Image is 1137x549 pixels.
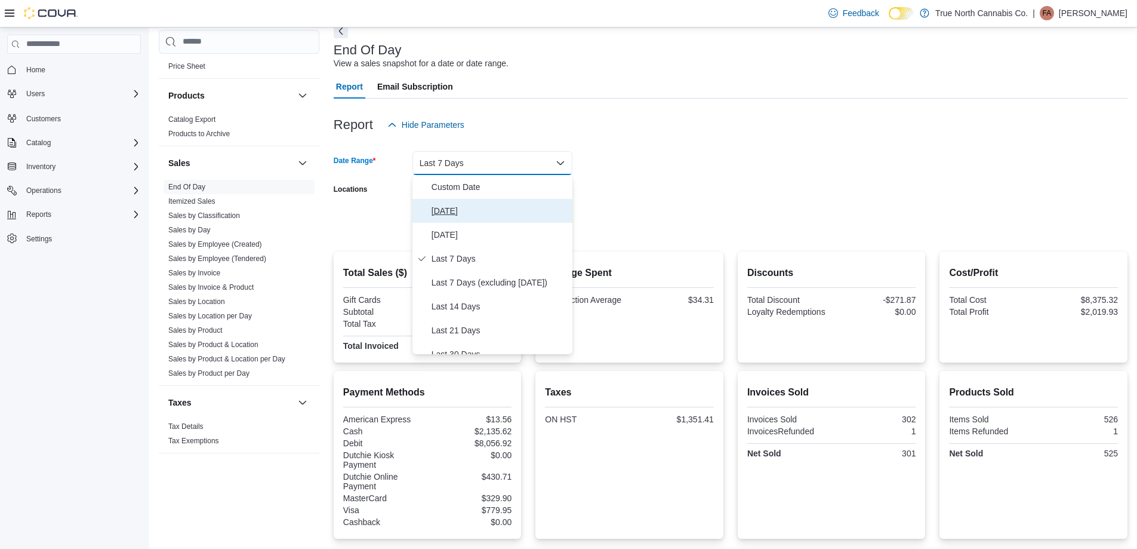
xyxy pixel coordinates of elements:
span: Inventory [26,162,56,171]
a: Sales by Location per Day [168,312,252,320]
div: Total Discount [747,295,829,305]
h2: Average Spent [545,266,714,280]
span: Customers [26,114,61,124]
span: Last 21 Days [432,323,568,338]
label: Locations [334,185,368,194]
h2: Taxes [545,385,714,400]
a: Catalog Export [168,115,215,124]
div: Gift Cards [343,295,425,305]
p: True North Cannabis Co. [935,6,1028,20]
img: Cova [24,7,78,19]
a: Price Sheet [168,62,205,70]
span: Operations [26,186,61,195]
a: Sales by Employee (Tendered) [168,254,266,263]
div: Transaction Average [545,295,627,305]
span: Operations [21,183,141,198]
span: Feedback [843,7,879,19]
div: 526 [1036,415,1118,424]
span: [DATE] [432,204,568,218]
button: Inventory [2,158,146,175]
button: Customers [2,109,146,127]
span: Tax Details [168,422,204,431]
a: Sales by Day [168,226,211,234]
span: Sales by Product per Day [168,369,249,378]
span: Reports [26,210,51,219]
button: Reports [21,207,56,222]
span: Home [21,62,141,77]
button: Catalog [2,134,146,151]
span: Home [26,65,45,75]
p: | [1033,6,1035,20]
a: Sales by Product per Day [168,369,249,378]
h2: Discounts [747,266,916,280]
div: Total Tax [343,319,425,329]
a: Sales by Classification [168,211,240,220]
div: -$271.87 [834,295,916,305]
h2: Payment Methods [343,385,512,400]
span: Settings [26,234,52,244]
h3: Taxes [168,397,192,409]
a: Sales by Employee (Created) [168,240,262,249]
div: Taxes [159,419,319,453]
div: $13.56 [430,415,512,424]
a: Sales by Product & Location per Day [168,355,285,363]
a: Sales by Product [168,326,223,335]
div: Invoices Sold [747,415,829,424]
div: $0.00 [430,450,512,460]
span: Email Subscription [377,75,453,99]
div: Total Cost [949,295,1031,305]
span: Sales by Day [168,225,211,235]
a: Sales by Product & Location [168,341,258,349]
div: Loyalty Redemptions [747,307,829,317]
p: [PERSON_NAME] [1059,6,1127,20]
div: Subtotal [343,307,425,317]
a: Products to Archive [168,130,230,138]
div: ON HST [545,415,627,424]
span: Last 7 Days [432,252,568,266]
div: InvoicesRefunded [747,427,829,436]
button: Catalog [21,136,56,150]
button: Next [334,24,348,38]
div: Dutchie Kiosk Payment [343,450,425,470]
div: Items Sold [949,415,1031,424]
span: Sales by Location [168,297,225,306]
div: $2,135.62 [430,427,512,436]
span: Last 7 Days (excluding [DATE]) [432,275,568,290]
div: Dutchie Online Payment [343,472,425,491]
button: Home [2,61,146,78]
a: Tax Exemptions [168,437,219,445]
span: Catalog [26,138,51,148]
button: Products [168,90,293,102]
h2: Invoices Sold [747,385,916,400]
div: 1 [834,427,916,436]
div: MasterCard [343,493,425,503]
div: Items Refunded [949,427,1031,436]
div: $8,056.92 [430,438,512,448]
button: Operations [2,182,146,199]
span: Reports [21,207,141,222]
div: 302 [834,415,916,424]
span: End Of Day [168,182,205,192]
div: Products [159,112,319,146]
label: Date Range [334,156,376,165]
button: Settings [2,230,146,247]
span: Sales by Employee (Created) [168,240,262,249]
h3: Products [168,90,205,102]
div: $8,375.32 [1036,295,1118,305]
div: Visa [343,505,425,515]
button: Operations [21,183,66,198]
input: Dark Mode [889,7,914,20]
div: Sales [159,180,319,385]
span: Inventory [21,160,141,174]
span: Hide Parameters [402,119,464,131]
span: Price Sheet [168,62,205,71]
button: Products [295,88,310,103]
div: Debit [343,438,425,448]
div: 525 [1036,449,1118,458]
div: Cash [343,427,425,436]
a: Home [21,63,50,77]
